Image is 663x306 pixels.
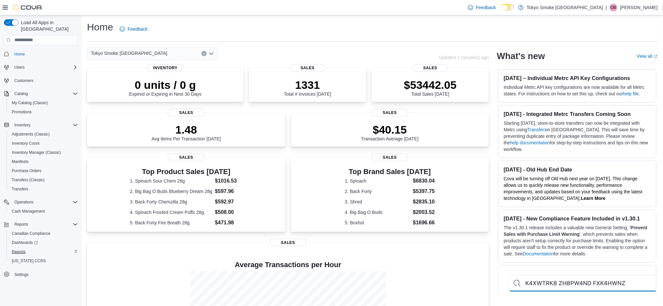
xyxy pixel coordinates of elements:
[9,257,48,265] a: [US_STATE] CCRS
[12,271,31,279] a: Settings
[7,130,80,139] button: Adjustments (Classic)
[439,55,489,60] p: Updated 1 minute(s) ago
[9,207,47,215] a: Cash Management
[623,91,639,96] a: help file
[476,4,496,11] span: Feedback
[611,4,616,11] span: OB
[270,239,306,247] span: Sales
[129,78,201,91] p: 0 units / 0 g
[372,153,408,161] span: Sales
[215,198,242,206] dd: $592.97
[12,50,78,58] span: Home
[7,256,80,266] button: [US_STATE] CCRS
[128,26,148,32] span: Feedback
[130,188,212,195] dt: 2. Big Bag O Buds Blueberry Dream 28g
[12,141,40,146] span: Inventory Count
[4,47,78,296] nav: Complex example
[12,240,38,245] span: Dashboards
[9,230,53,237] a: Canadian Compliance
[345,209,410,216] dt: 4. Big Bag O Buds
[345,178,410,184] dt: 1. Spinach
[12,186,28,192] span: Transfers
[14,52,25,57] span: Home
[12,249,26,254] span: Reports
[7,166,80,175] button: Purchase Orders
[9,230,78,237] span: Canadian Compliance
[12,63,27,71] button: Users
[12,198,36,206] button: Operations
[12,220,31,228] button: Reports
[504,84,651,97] p: Individual Metrc API key configurations are now available for all Metrc states. For instructions ...
[9,108,34,116] a: Promotions
[14,78,33,83] span: Customers
[130,199,212,205] dt: 3. Back Forty Chemzilla 28g
[215,208,242,216] dd: $508.00
[7,107,80,117] button: Promotions
[581,196,605,201] a: Learn More
[14,222,28,227] span: Reports
[12,159,28,164] span: Manifests
[413,177,435,185] dd: $6830.04
[12,258,46,264] span: [US_STATE] CCRS
[372,109,408,117] span: Sales
[151,123,221,136] p: 1.48
[130,178,212,184] dt: 1. Spinach Sour Chem 28g
[9,185,31,193] a: Transfers
[7,98,80,107] button: My Catalog (Classic)
[12,168,42,173] span: Purchase Orders
[12,100,48,105] span: My Catalog (Classic)
[9,108,78,116] span: Promotions
[7,229,80,238] button: Canadian Compliance
[504,166,651,173] h3: [DATE] - Old Hub End Date
[12,209,45,214] span: Cash Management
[12,198,78,206] span: Operations
[345,168,435,176] h3: Top Brand Sales [DATE]
[9,139,42,147] a: Inventory Count
[7,207,80,216] button: Cash Management
[606,4,607,11] p: |
[14,91,28,96] span: Catalog
[7,139,80,148] button: Inventory Count
[637,54,658,59] a: View allExternal link
[12,90,30,98] button: Catalog
[14,272,28,277] span: Settings
[9,139,78,147] span: Inventory Count
[413,198,435,206] dd: $2835.10
[9,99,51,107] a: My Catalog (Classic)
[413,208,435,216] dd: $2003.52
[413,219,435,227] dd: $1696.66
[117,23,150,36] a: Feedback
[497,51,545,61] h2: What's new
[404,78,457,97] div: Total Sales [DATE]
[168,109,204,117] span: Sales
[1,220,80,229] button: Reports
[7,185,80,194] button: Transfers
[12,270,78,278] span: Settings
[9,158,31,166] a: Manifests
[345,188,410,195] dt: 2. Back Forty
[12,76,78,85] span: Customers
[9,239,78,247] span: Dashboards
[147,64,183,72] span: Inventory
[523,251,554,256] a: Documentation
[201,51,207,56] button: Clear input
[9,130,78,138] span: Adjustments (Classic)
[129,78,201,97] div: Expired or Expiring in Next 30 Days
[284,78,331,97] div: Total # Invoices [DATE]
[9,167,44,175] a: Purchase Orders
[504,120,651,153] p: Starting [DATE], store-to-store transfers can now be integrated with Metrc using in [GEOGRAPHIC_D...
[345,199,410,205] dt: 3. Shred
[12,63,78,71] span: Users
[215,219,242,227] dd: $471.98
[413,187,435,195] dd: $5397.75
[1,63,80,72] button: Users
[345,219,410,226] dt: 5. Boxhot
[9,176,47,184] a: Transfers (Classic)
[404,78,457,91] p: $53442.05
[9,158,78,166] span: Manifests
[7,175,80,185] button: Transfers (Classic)
[9,257,78,265] span: Washington CCRS
[12,220,78,228] span: Reports
[130,209,212,216] dt: 4. Spinach Frosted Cream Puffs 28g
